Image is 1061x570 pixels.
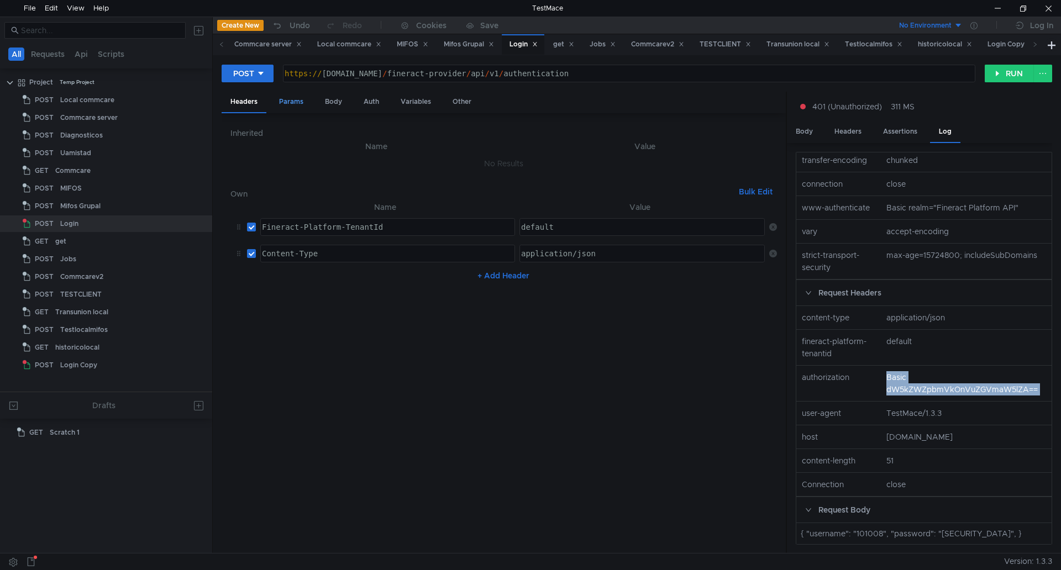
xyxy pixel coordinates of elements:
div: Body [787,122,822,142]
span: POST [35,286,54,303]
div: Save [480,22,498,29]
div: Transunion local [766,39,829,50]
nz-col: fineract-platform-tenantid [797,335,882,360]
th: Value [515,200,765,214]
div: Log In [1030,19,1053,32]
div: Request Body [796,497,1052,522]
div: MIFOS [397,39,428,50]
span: GET [35,304,49,320]
nz-col: connection [797,178,882,190]
div: Local commcare [317,39,381,50]
span: GET [35,233,49,250]
div: Diagnosticos [60,127,103,144]
span: GET [29,424,43,441]
nz-col: www-authenticate [797,202,882,214]
div: Login Copy [60,357,97,373]
nz-col: max-age=15724800; includeSubDomains [882,249,1051,273]
span: POST [35,109,54,126]
div: Auth [355,92,388,112]
nz-col: user-agent [797,407,882,419]
div: Body [316,92,351,112]
span: POST [35,215,54,232]
nz-col: Basic realm="Fineract Platform API" [882,202,1051,214]
button: Redo [318,17,370,34]
div: MIFOS [60,180,82,197]
div: Variables [392,92,440,112]
button: Create New [217,20,264,31]
span: POST [35,268,54,285]
nz-col: application/json [882,312,1051,324]
th: Name [256,200,515,214]
button: POST [222,65,274,82]
button: Scripts [94,47,128,61]
div: Mifos Grupal [444,39,494,50]
button: Undo [264,17,318,34]
span: POST [35,198,54,214]
div: Other [444,92,480,112]
span: GET [35,339,49,356]
nz-col: vary [797,225,882,237]
nz-col: chunked [882,154,1051,166]
nz-col: transfer-encoding [797,154,882,166]
div: TESTCLIENT [700,39,751,50]
div: Headers [222,92,266,113]
div: Uamistad [60,145,91,161]
span: 401 (Unauthorized) [812,101,882,113]
nz-embed-empty: No Results [484,159,523,168]
span: POST [35,127,54,144]
div: Project [29,74,53,91]
div: Login [60,215,78,232]
div: Transunion local [55,304,108,320]
div: Params [270,92,312,112]
button: Requests [28,47,68,61]
div: Commcare server [60,109,118,126]
div: Local commcare [60,92,114,108]
input: Search... [21,24,179,36]
nz-col: host [797,431,882,443]
div: Log [930,122,960,143]
div: Headers [826,122,870,142]
nz-col: 51 [882,455,1051,467]
div: Testlocalmifos [60,321,108,338]
h6: Own [230,187,734,200]
h6: Inherited [230,126,777,140]
nz-col: content-type [797,312,882,324]
div: historicolocal [55,339,99,356]
button: + Add Header [473,269,534,282]
div: Undo [290,19,310,32]
span: POST [35,321,54,338]
div: POST [233,67,254,80]
div: Login [510,39,538,50]
nz-col: [DOMAIN_NAME] [882,431,1051,443]
div: Scratch 1 [50,424,80,441]
div: Login Copy [988,39,1034,50]
span: POST [35,357,54,373]
nz-col: Connection [797,478,882,490]
button: All [8,47,24,61]
div: historicolocal [918,39,972,50]
div: Commcare [55,162,91,179]
div: Temp Project [60,74,94,91]
nz-col: authorization [797,371,882,395]
nz-col: content-length [797,455,882,467]
div: Mifos Grupal [60,198,101,214]
div: Testlocalmifos [845,39,902,50]
nz-col: strict-transport-security [797,249,882,273]
th: Name [239,140,513,153]
div: Cookies [416,19,447,32]
nz-col: default [882,335,1051,360]
div: Commcarev2 [60,268,103,285]
div: 311 MS [891,102,915,112]
div: Jobs [60,251,76,267]
div: Commcare server [234,39,302,50]
div: Request Headers [796,280,1052,305]
div: Redo [343,19,362,32]
div: Commcarev2 [631,39,684,50]
nz-col: close [882,178,1051,190]
div: TESTCLIENT [60,286,102,303]
button: Api [71,47,91,61]
nz-col: Basic dW5kZWZpbmVkOnVuZGVmaW5lZA== [882,371,1051,395]
button: RUN [985,65,1034,82]
span: POST [35,92,54,108]
div: No Environment [899,20,952,31]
